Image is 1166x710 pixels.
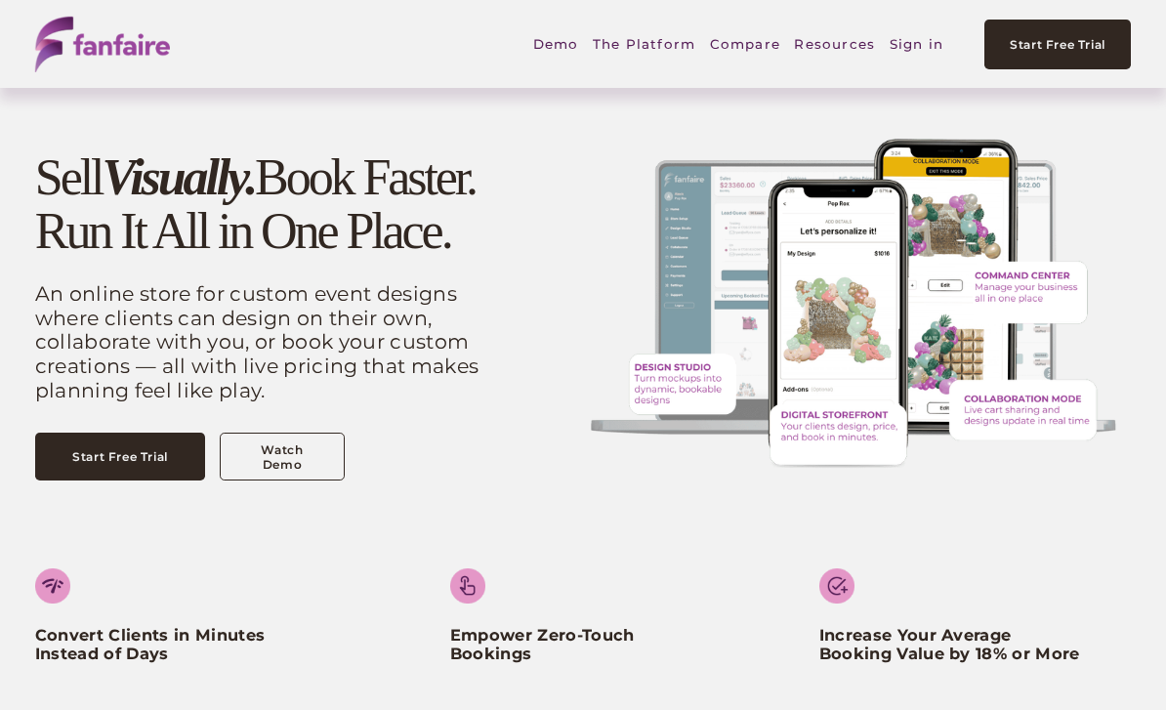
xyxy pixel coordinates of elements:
span: The Platform [593,23,696,65]
a: folder dropdown [593,21,696,66]
h1: Sell Book Faster. Run It All in One Place. [35,150,483,259]
a: Compare [710,21,780,66]
strong: Empower Zero-Touch Bookings [450,625,640,664]
a: Sign in [890,21,943,66]
span: Resources [794,23,875,65]
strong: Increase Your Average Booking Value by 18% or More [819,625,1080,664]
a: Start Free Trial [984,20,1131,69]
a: folder dropdown [794,21,875,66]
a: Demo [533,21,579,66]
